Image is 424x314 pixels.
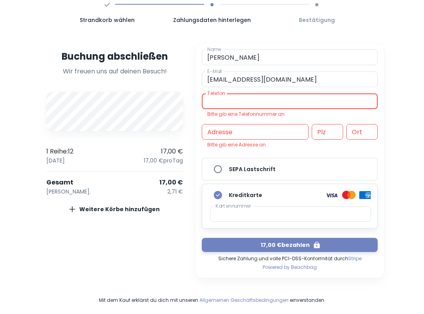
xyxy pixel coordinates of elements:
[40,297,384,304] span: Mit dem Kauf erklärst du dich mit unseren einverstanden.
[216,203,252,209] label: Kartennummer
[163,16,261,24] span: Zahlungsdaten hinterlegen
[161,147,183,156] p: 17,00 €
[348,255,362,262] a: Stripe
[199,297,289,303] a: Allgemeinen Geschäftsbedingungen
[207,111,372,118] p: Bitte gib eine Telefonnummer an
[342,190,356,200] img: logo card
[58,16,157,24] span: Strandkorb wählen
[207,46,221,53] label: Name
[46,67,183,76] p: Wir freuen uns auf deinen Besuch!
[312,124,343,140] input: Postal code
[46,156,65,165] p: [DATE]
[167,187,183,196] p: 2,71 €
[144,156,183,165] p: 17,00 € pro Tag
[202,238,378,252] button: 17,00 €bezahlen
[46,147,73,156] p: 1 Reihe : 12
[263,262,317,272] a: Powered by Beachbag
[46,202,183,216] button: Weitere Körbe hinzufügen
[207,90,225,97] label: Telefon
[359,191,371,199] img: logo card
[229,191,262,199] h6: Kreditkarte
[229,165,276,173] h6: SEPA Lastschrift
[218,252,362,262] span: Sichere Zahlung und volle PCI-DSS-Konformität durch
[216,210,366,217] iframe: Sicherer Eingaberahmen für Kartenzahlungen
[263,264,317,270] span: Powered by Beachbag
[325,190,339,200] img: logo card
[46,49,183,64] h4: Buchung abschließen
[207,141,372,148] p: Bitte gib eine Adresse an
[207,68,222,75] label: E-Mail
[46,187,91,196] p: [PERSON_NAME].
[159,178,183,187] p: 17,00 €
[46,178,73,187] p: Gesamt
[267,16,366,24] span: Bestätigung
